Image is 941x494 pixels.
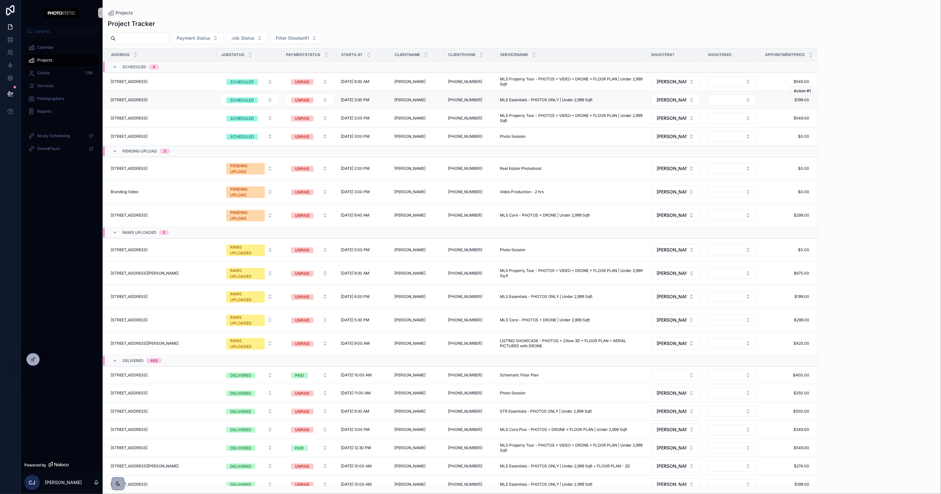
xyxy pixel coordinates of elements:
button: Select Button [651,112,700,124]
span: [STREET_ADDRESS] [111,317,147,323]
button: Select Button [221,288,278,305]
button: Select Button [651,186,700,198]
a: Select Button [286,291,333,303]
a: [PHONE_NUMBER] [448,79,482,84]
span: [STREET_ADDRESS][PERSON_NAME] [111,271,179,276]
a: Select Button [221,183,278,201]
a: Select Button [651,314,700,326]
a: Select Button [708,131,756,142]
span: [PERSON_NAME] [657,340,686,347]
span: [DATE] 6:00 PM [341,294,370,299]
a: Select Button [221,311,278,329]
button: Select Button [221,311,278,329]
a: Projects [24,54,99,66]
span: $549.00 [760,116,809,121]
span: [DATE] 9:30 AM [341,79,369,84]
span: [PERSON_NAME] [657,97,686,103]
span: [PERSON_NAME] [657,165,686,172]
span: Show&Tours [37,146,60,151]
button: Select Button [651,76,700,88]
a: [PHONE_NUMBER] [448,247,482,252]
span: [PERSON_NAME] [394,189,425,194]
span: Branding Video [111,189,138,194]
a: [DATE] 3:00 PM [341,189,387,194]
a: [DATE] 3:30 PM [341,97,387,103]
a: Select Button [651,290,700,303]
button: Select Button [270,32,322,44]
a: $199.00 [760,97,809,103]
a: MLS Essentials - PHOTOS ONLY | Under 2,999 Sqft [500,97,643,103]
a: Select Button [651,75,700,88]
button: Select Button [221,241,278,259]
a: Select Button [286,130,333,143]
span: [DATE] 2:00 PM [341,116,370,121]
button: Select Button [651,162,700,175]
a: Select Button [651,130,700,143]
span: [STREET_ADDRESS] [111,213,147,218]
a: [STREET_ADDRESS] [111,134,213,139]
span: MLS Essentials - PHOTOS ONLY | Under 2,999 Sqft [500,97,592,103]
span: MLS Property Tour - PHOTOS + VIDEO + DRONE + FLOOR PLAN | Under 3,999 Sq.ft [500,268,643,278]
a: [PHONE_NUMBER] [448,166,492,171]
a: Select Button [221,94,278,106]
button: Select Button [286,131,333,142]
button: Select Button [651,209,700,221]
span: $299.00 [760,213,809,218]
a: MLS Core - PHOTOS + DRONE | Under 2,999 Sqft [500,213,643,218]
button: Select Button [221,160,278,177]
a: Reports [24,106,99,117]
button: Select Button [286,94,333,106]
button: Select Button [651,291,700,303]
button: Select Button [226,32,268,44]
span: [STREET_ADDRESS] [111,97,147,103]
a: [PHONE_NUMBER] [448,317,492,323]
span: SCHEDULED [122,64,146,70]
button: Select Button [708,291,756,302]
a: MLS Property Tour - PHOTOS + VIDEO + DRONE + FLOOR PLAN | Under 2,999 Sqft [500,113,643,123]
span: Photo Session [500,134,525,139]
div: UNPAID [295,166,310,172]
a: Select Button [286,244,333,256]
button: Select Button [286,76,333,87]
span: [PERSON_NAME] [394,166,425,171]
span: [STREET_ADDRESS] [111,79,147,84]
button: Select Button [651,314,700,326]
a: Acuity Scheduling [24,130,99,142]
a: [PHONE_NUMBER] [448,213,492,218]
a: [PERSON_NAME] [394,247,440,252]
span: [STREET_ADDRESS] [111,116,147,121]
span: PENDING UPLOAD [122,149,157,154]
div: PENDING UPLOAD [230,163,261,175]
a: Photographers [24,93,99,104]
span: [DATE] 2:00 PM [341,166,370,171]
span: Job Status [231,35,255,41]
span: Payment Status [177,35,210,41]
div: PENDING UPLOAD [230,186,261,198]
a: [STREET_ADDRESS][PERSON_NAME] [111,271,213,276]
span: [DATE] 3:00 PM [341,189,370,194]
button: Select Button [286,163,333,174]
button: Select Button [651,130,700,143]
span: Clients [37,70,50,76]
a: [PERSON_NAME] [394,116,440,121]
a: Select Button [286,186,333,198]
div: UNPAID [295,189,310,195]
span: MLS Property Tour - PHOTOS + VIDEO + DRONE + FLOOR PLAN | Under 2,999 Sqft [500,77,643,87]
a: Select Button [708,244,756,256]
a: MLS Core - PHOTOS + DRONE | Under 2,999 Sqft [500,317,643,323]
a: $0.00 [760,189,809,194]
a: [PHONE_NUMBER] [448,271,492,276]
button: Select Button [286,268,333,279]
button: Select Button [651,337,700,350]
div: RAWS UPLOADED [230,338,261,350]
a: [PHONE_NUMBER] [448,189,482,194]
a: $0.00 [760,247,809,252]
a: [STREET_ADDRESS] [111,97,213,103]
a: [PHONE_NUMBER] [448,79,492,84]
a: [PHONE_NUMBER] [448,189,492,194]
